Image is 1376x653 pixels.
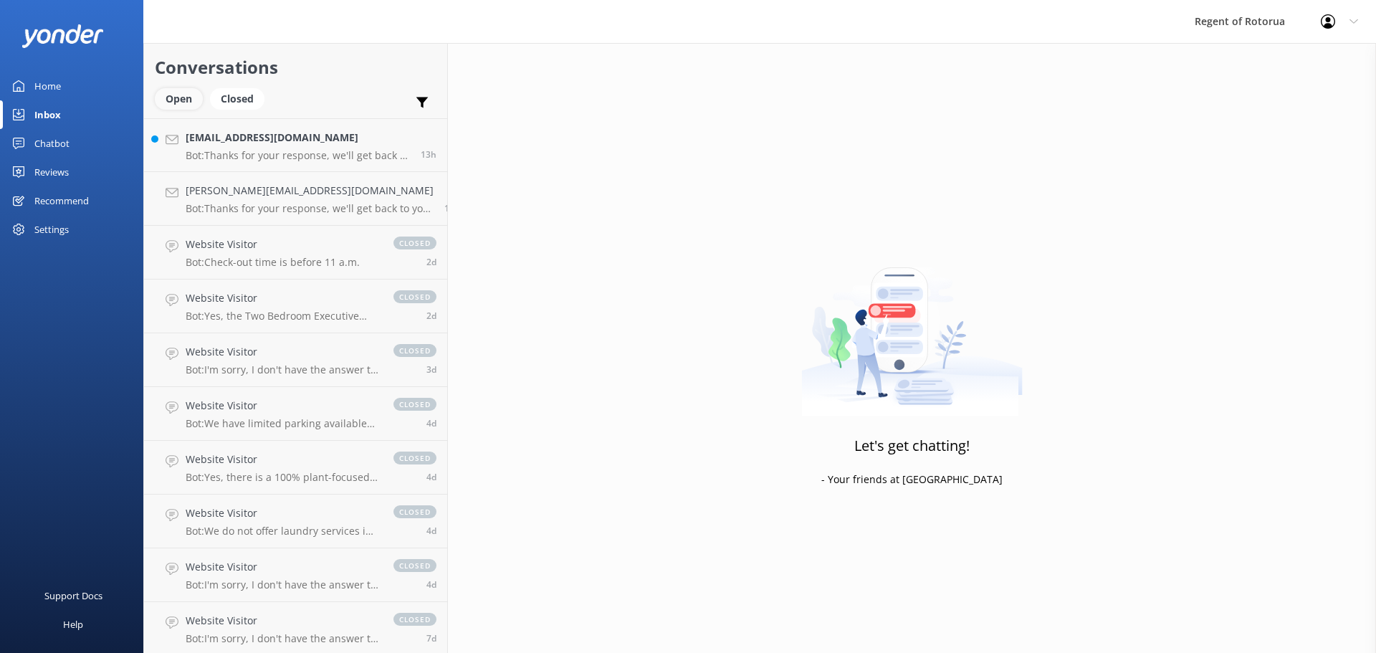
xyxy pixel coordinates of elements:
p: Bot: Thanks for your response, we'll get back to you as soon as we can during opening hours. [186,149,410,162]
h4: Website Visitor [186,559,379,575]
a: Closed [210,90,272,106]
p: Bot: We do not offer laundry services in our rooms and don't have a guest laundry on site. Howeve... [186,525,379,538]
a: [EMAIL_ADDRESS][DOMAIN_NAME]Bot:Thanks for your response, we'll get back to you as soon as we can... [144,118,447,172]
p: Bot: I'm sorry, I don't have the answer to that in my knowledge base. Please contact the Hotel di... [186,632,379,645]
p: - Your friends at [GEOGRAPHIC_DATA] [821,472,1003,487]
span: closed [393,559,436,572]
h4: Website Visitor [186,398,379,414]
span: Aug 25 2025 06:58pm (UTC +12:00) Pacific/Auckland [421,148,436,161]
div: Settings [34,215,69,244]
h3: Let's get chatting! [854,434,970,457]
span: closed [393,344,436,357]
p: Bot: I'm sorry, I don't have the answer to that in my knowledge base. Please contact the Hotel di... [186,578,379,591]
h4: Website Visitor [186,452,379,467]
span: closed [393,398,436,411]
div: Reviews [34,158,69,186]
span: Aug 21 2025 03:47pm (UTC +12:00) Pacific/Auckland [426,525,436,537]
a: Website VisitorBot:We do not offer laundry services in our rooms and don't have a guest laundry o... [144,495,447,548]
span: Aug 19 2025 01:04am (UTC +12:00) Pacific/Auckland [426,632,436,644]
h4: Website Visitor [186,237,360,252]
span: Aug 21 2025 05:11pm (UTC +12:00) Pacific/Auckland [426,471,436,483]
span: closed [393,505,436,518]
p: Bot: Check-out time is before 11 a.m. [186,256,360,269]
span: Aug 25 2025 12:25am (UTC +12:00) Pacific/Auckland [444,202,454,214]
h4: [EMAIL_ADDRESS][DOMAIN_NAME] [186,130,410,146]
h4: Website Visitor [186,290,379,306]
span: closed [393,452,436,464]
span: Aug 21 2025 01:24pm (UTC +12:00) Pacific/Auckland [426,578,436,591]
span: closed [393,237,436,249]
span: Aug 23 2025 09:58am (UTC +12:00) Pacific/Auckland [426,310,436,322]
div: Open [155,88,203,110]
p: Bot: We have limited parking available onsite with a total of thirteen car parks, including one a... [186,417,379,430]
span: Aug 21 2025 07:33pm (UTC +12:00) Pacific/Auckland [426,417,436,429]
p: Bot: I'm sorry, I don't have the answer to that in my knowledge base. Please contact the Hotel di... [186,363,379,376]
a: Open [155,90,210,106]
h4: Website Visitor [186,613,379,629]
div: Inbox [34,100,61,129]
h4: Website Visitor [186,344,379,360]
a: [PERSON_NAME][EMAIL_ADDRESS][DOMAIN_NAME]Bot:Thanks for your response, we'll get back to you as s... [144,172,447,226]
p: Bot: Thanks for your response, we'll get back to you as soon as we can during opening hours. [186,202,434,215]
div: Closed [210,88,264,110]
img: artwork of a man stealing a conversation from at giant smartphone [801,237,1023,416]
a: Website VisitorBot:Check-out time is before 11 a.m.closed2d [144,226,447,280]
a: Website VisitorBot:Yes, there is a 100% plant-focused degustation option available 7-days a week ... [144,441,447,495]
img: yonder-white-logo.png [21,24,104,48]
h4: Website Visitor [186,505,379,521]
a: Website VisitorBot:I'm sorry, I don't have the answer to that in my knowledge base. Please contac... [144,548,447,602]
a: Website VisitorBot:Yes, the Two Bedroom Executive Suite includes a mini bar, which typically cont... [144,280,447,333]
div: Help [63,610,83,639]
div: Chatbot [34,129,70,158]
p: Bot: Yes, there is a 100% plant-focused degustation option available 7-days a week at The [GEOGRA... [186,471,379,484]
span: closed [393,613,436,626]
div: Support Docs [44,581,102,610]
p: Bot: Yes, the Two Bedroom Executive Suite includes a mini bar, which typically contains a small f... [186,310,379,323]
h4: [PERSON_NAME][EMAIL_ADDRESS][DOMAIN_NAME] [186,183,434,199]
span: closed [393,290,436,303]
div: Home [34,72,61,100]
a: Website VisitorBot:I'm sorry, I don't have the answer to that in my knowledge base. Please contac... [144,333,447,387]
h2: Conversations [155,54,436,81]
div: Recommend [34,186,89,215]
a: Website VisitorBot:We have limited parking available onsite with a total of thirteen car parks, i... [144,387,447,441]
span: Aug 24 2025 03:06am (UTC +12:00) Pacific/Auckland [426,256,436,268]
span: Aug 22 2025 08:09pm (UTC +12:00) Pacific/Auckland [426,363,436,376]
